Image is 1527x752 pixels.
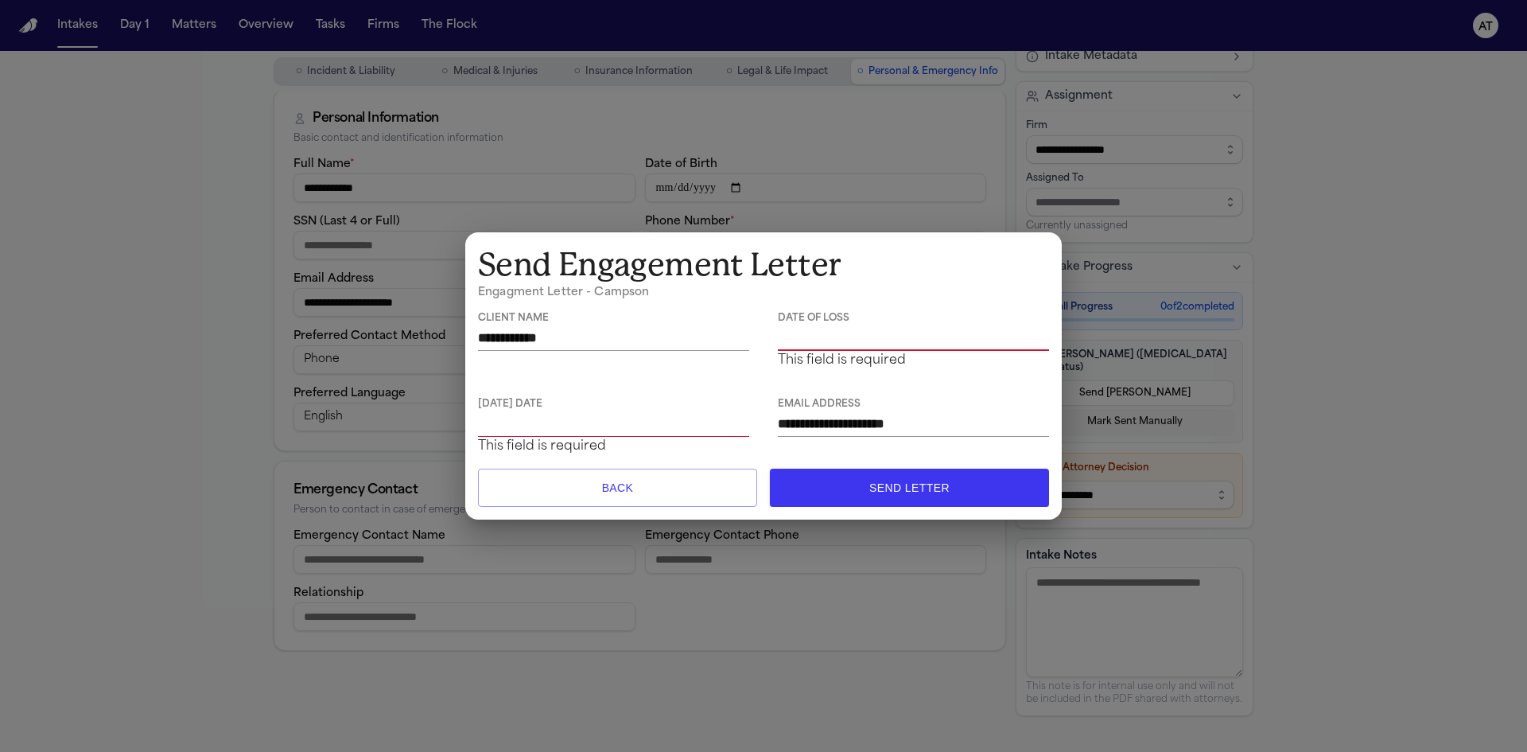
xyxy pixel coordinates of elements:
[770,469,1049,507] button: Send Letter
[478,245,1049,285] h1: Send Engagement Letter
[778,351,1049,370] p: This field is required
[478,437,749,456] p: This field is required
[478,399,749,411] span: [DATE] Date
[478,469,757,507] button: Back
[478,313,749,325] span: Client Name
[778,313,1049,325] span: Date of Loss
[778,399,1049,411] span: Email Address
[478,285,1049,301] h6: Engagment Letter - Campson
